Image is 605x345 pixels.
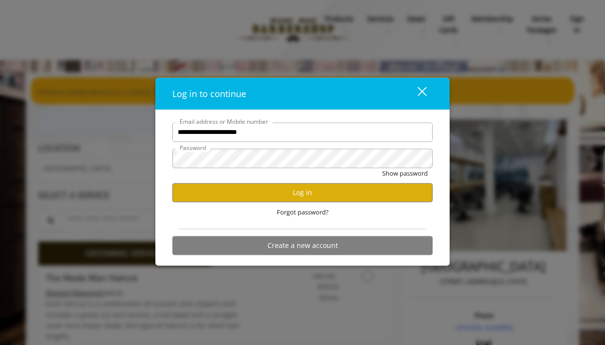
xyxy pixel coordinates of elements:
[175,143,211,152] label: Password
[400,83,433,103] button: close dialog
[277,207,329,217] span: Forgot password?
[172,183,433,202] button: Log in
[406,86,426,101] div: close dialog
[175,116,273,126] label: Email address or Mobile number
[172,148,433,168] input: Password
[172,87,246,99] span: Log in to continue
[382,168,428,178] button: Show password
[172,236,433,255] button: Create a new account
[172,122,433,142] input: Email address or Mobile number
